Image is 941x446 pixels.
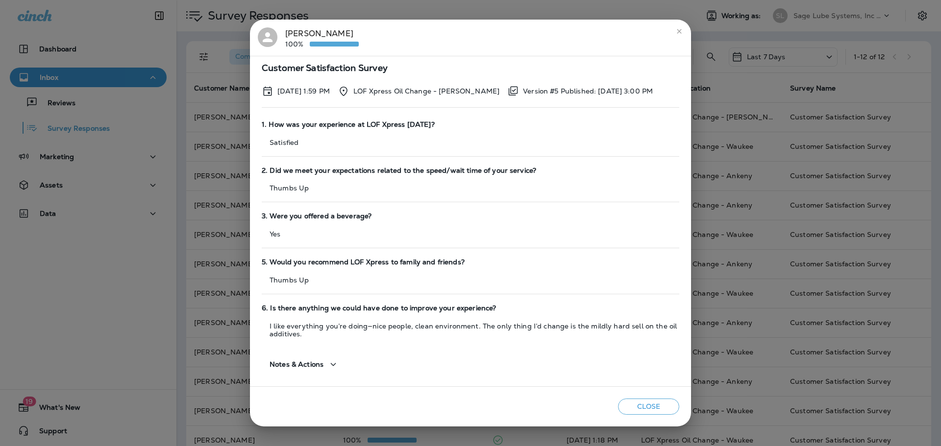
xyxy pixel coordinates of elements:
p: Satisfied [262,139,679,146]
div: [PERSON_NAME] [285,27,359,48]
span: 5. Would you recommend LOF Xpress to family and friends? [262,258,679,266]
button: Close [618,399,679,415]
p: Thumbs Up [262,276,679,284]
span: 2. Did we meet your expectations related to the speed/wait time of your service? [262,166,679,175]
p: Sep 21, 2025 1:59 PM [277,87,330,95]
span: 6. Is there anything we could have done to improve your experience? [262,304,679,312]
span: 3. Were you offered a beverage? [262,212,679,220]
p: 100% [285,40,310,48]
p: I like everything you’re doing—nice people, clean environment. The only thing I’d change is the m... [262,322,679,338]
p: Thumbs Up [262,184,679,192]
button: close [671,23,687,39]
button: Notes & Actions [262,351,347,378]
span: Notes & Actions [270,360,323,369]
p: Yes [262,230,679,238]
p: LOF Xpress Oil Change - [PERSON_NAME] [353,87,499,95]
span: 1. How was your experience at LOF Xpress [DATE]? [262,120,679,129]
span: Customer Satisfaction Survey [262,64,679,72]
p: Version #5 Published: [DATE] 3:00 PM [523,87,653,95]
